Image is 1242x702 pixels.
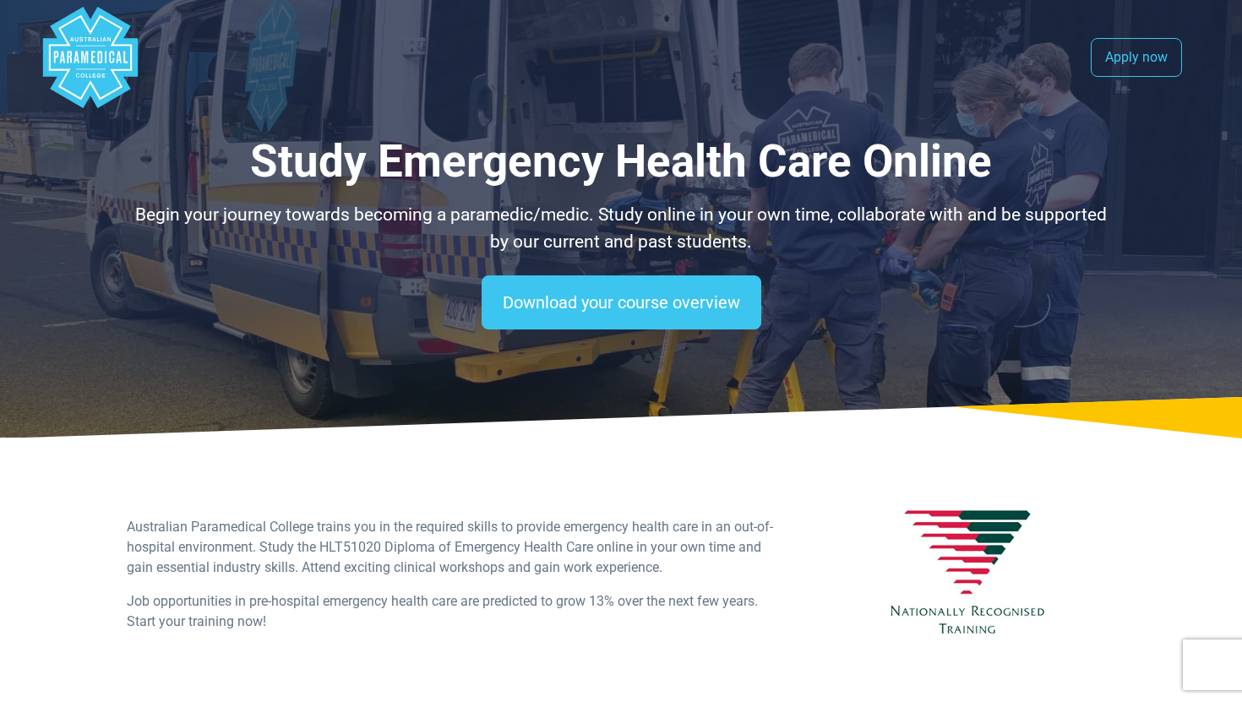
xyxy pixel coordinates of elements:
h1: Study Emergency Health Care Online [127,135,1115,188]
p: Australian Paramedical College trains you in the required skills to provide emergency health care... [127,517,779,578]
p: Begin your journey towards becoming a paramedic/medic. Study online in your own time, collaborate... [127,202,1115,255]
a: Apply now [1091,38,1182,77]
div: Australian Paramedical College [40,7,141,108]
a: Download your course overview [482,275,761,329]
p: Job opportunities in pre-hospital emergency health care are predicted to grow 13% over the next f... [127,591,779,632]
